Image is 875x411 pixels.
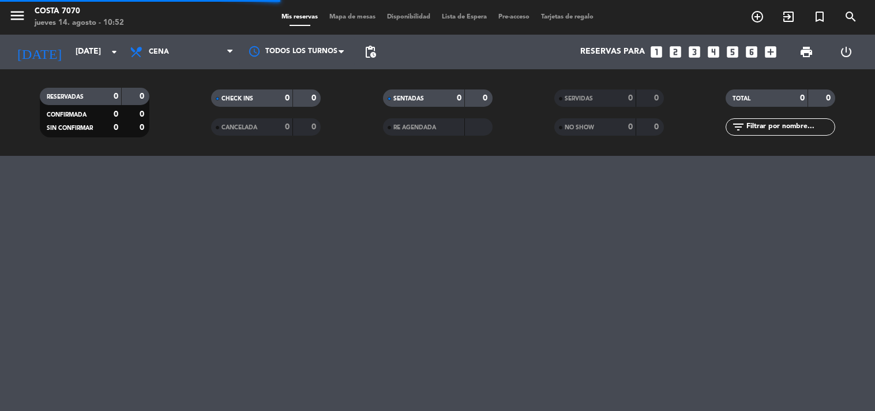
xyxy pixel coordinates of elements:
span: SERVIDAS [565,96,593,102]
strong: 0 [483,94,490,102]
input: Filtrar por nombre... [745,121,835,133]
strong: 0 [311,94,318,102]
strong: 0 [457,94,461,102]
strong: 0 [114,110,118,118]
i: filter_list [731,120,745,134]
strong: 0 [140,92,147,100]
strong: 0 [114,92,118,100]
div: Costa 7070 [35,6,124,17]
i: exit_to_app [782,10,795,24]
span: Mapa de mesas [324,14,381,20]
strong: 0 [800,94,805,102]
span: print [799,45,813,59]
span: Cena [149,48,169,56]
strong: 0 [628,123,633,131]
i: looks_3 [687,44,702,59]
strong: 0 [140,124,147,132]
span: Mis reservas [276,14,324,20]
strong: 0 [140,110,147,118]
span: RESERVADAS [47,94,84,100]
i: power_settings_new [839,45,853,59]
span: SIN CONFIRMAR [47,125,93,131]
span: CANCELADA [221,125,257,130]
strong: 0 [114,124,118,132]
span: Reservas para [580,47,645,57]
span: CONFIRMADA [47,112,87,118]
span: RE AGENDADA [393,125,436,130]
span: NO SHOW [565,125,594,130]
span: CHECK INS [221,96,253,102]
span: TOTAL [733,96,750,102]
div: jueves 14. agosto - 10:52 [35,17,124,29]
i: looks_one [649,44,664,59]
i: looks_4 [706,44,721,59]
i: arrow_drop_down [107,45,121,59]
strong: 0 [654,94,661,102]
span: pending_actions [363,45,377,59]
i: looks_6 [744,44,759,59]
i: [DATE] [9,39,70,65]
i: search [844,10,858,24]
i: add_circle_outline [750,10,764,24]
i: looks_5 [725,44,740,59]
div: LOG OUT [827,35,866,69]
i: turned_in_not [813,10,827,24]
strong: 0 [285,123,290,131]
span: Pre-acceso [493,14,535,20]
strong: 0 [285,94,290,102]
span: Disponibilidad [381,14,436,20]
span: Lista de Espera [436,14,493,20]
strong: 0 [826,94,833,102]
strong: 0 [311,123,318,131]
strong: 0 [628,94,633,102]
span: Tarjetas de regalo [535,14,599,20]
button: menu [9,7,26,28]
i: menu [9,7,26,24]
strong: 0 [654,123,661,131]
span: SENTADAS [393,96,424,102]
i: add_box [763,44,778,59]
i: looks_two [668,44,683,59]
